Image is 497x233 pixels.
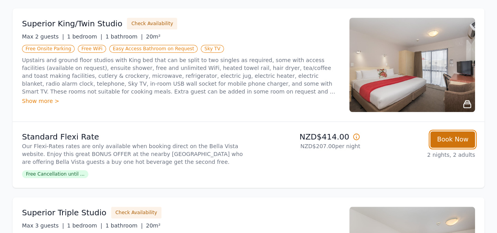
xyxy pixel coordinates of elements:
[105,222,143,229] span: 1 bathroom |
[22,33,64,40] span: Max 2 guests |
[22,131,246,142] p: Standard Flexi Rate
[22,222,64,229] span: Max 3 guests |
[22,18,122,29] h3: Superior King/Twin Studio
[252,142,360,150] p: NZD$207.00 per night
[22,56,340,95] p: Upstairs and ground floor studios with King bed that can be split to two singles as required, som...
[146,222,160,229] span: 20m²
[67,33,103,40] span: 1 bedroom |
[22,97,340,105] div: Show more >
[252,131,360,142] p: NZD$414.00
[67,222,103,229] span: 1 bedroom |
[111,207,161,218] button: Check Availability
[127,18,177,29] button: Check Availability
[109,45,198,53] span: Easy Access Bathroom on Request
[367,151,475,159] p: 2 nights, 2 adults
[105,33,143,40] span: 1 bathroom |
[22,170,88,178] span: Free Cancellation until ...
[22,45,75,53] span: Free Onsite Parking
[22,207,106,218] h3: Superior Triple Studio
[201,45,224,53] span: Sky TV
[430,131,475,148] button: Book Now
[78,45,106,53] span: Free WiFi
[22,142,246,166] p: Our Flexi-Rates rates are only available when booking direct on the Bella Vista website. Enjoy th...
[146,33,160,40] span: 20m²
